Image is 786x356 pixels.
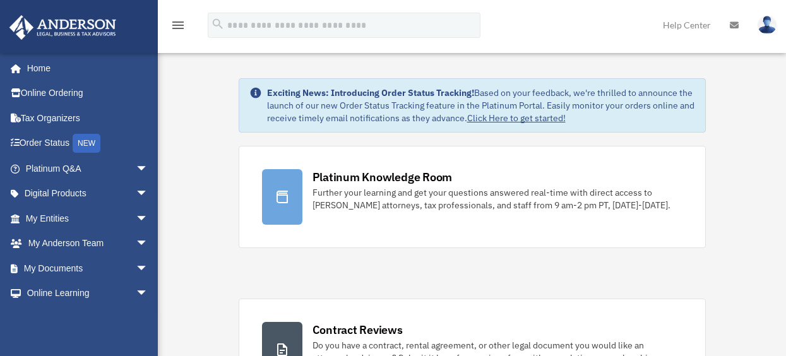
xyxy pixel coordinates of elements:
[9,56,161,81] a: Home
[313,322,403,338] div: Contract Reviews
[170,22,186,33] a: menu
[170,18,186,33] i: menu
[9,256,167,281] a: My Documentsarrow_drop_down
[211,17,225,31] i: search
[9,81,167,106] a: Online Ordering
[9,181,167,206] a: Digital Productsarrow_drop_down
[313,186,682,211] div: Further your learning and get your questions answered real-time with direct access to [PERSON_NAM...
[136,306,161,331] span: arrow_drop_down
[267,87,474,98] strong: Exciting News: Introducing Order Status Tracking!
[6,15,120,40] img: Anderson Advisors Platinum Portal
[758,16,777,34] img: User Pic
[136,156,161,182] span: arrow_drop_down
[136,206,161,232] span: arrow_drop_down
[9,131,167,157] a: Order StatusNEW
[73,134,100,153] div: NEW
[313,169,453,185] div: Platinum Knowledge Room
[9,206,167,231] a: My Entitiesarrow_drop_down
[9,306,167,331] a: Billingarrow_drop_down
[9,281,167,306] a: Online Learningarrow_drop_down
[9,105,167,131] a: Tax Organizers
[9,231,167,256] a: My Anderson Teamarrow_drop_down
[136,281,161,307] span: arrow_drop_down
[467,112,566,124] a: Click Here to get started!
[9,156,167,181] a: Platinum Q&Aarrow_drop_down
[239,146,706,248] a: Platinum Knowledge Room Further your learning and get your questions answered real-time with dire...
[267,86,695,124] div: Based on your feedback, we're thrilled to announce the launch of our new Order Status Tracking fe...
[136,181,161,207] span: arrow_drop_down
[136,256,161,282] span: arrow_drop_down
[136,231,161,257] span: arrow_drop_down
